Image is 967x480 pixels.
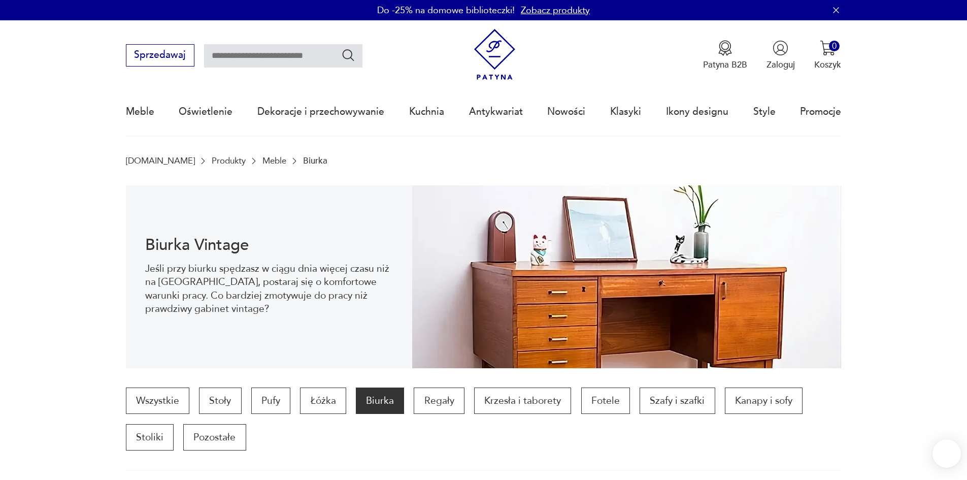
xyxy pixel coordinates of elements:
[581,388,630,414] a: Fotele
[666,88,728,135] a: Ikony designu
[126,88,154,135] a: Meble
[547,88,585,135] a: Nowości
[126,156,195,166] a: [DOMAIN_NAME]
[766,40,795,71] button: Zaloguj
[610,88,641,135] a: Klasyki
[640,388,715,414] a: Szafy i szafki
[199,388,241,414] a: Stoły
[766,59,795,71] p: Zaloguj
[474,388,571,414] a: Krzesła i taborety
[212,156,246,166] a: Produkty
[126,388,189,414] a: Wszystkie
[725,388,803,414] a: Kanapy i sofy
[262,156,286,166] a: Meble
[179,88,232,135] a: Oświetlenie
[753,88,776,135] a: Style
[145,262,392,316] p: Jeśli przy biurku spędzasz w ciągu dnia więcej czasu niż na [GEOGRAPHIC_DATA], postaraj się o kom...
[932,439,961,468] iframe: Smartsupp widget button
[717,40,733,56] img: Ikona medalu
[126,44,194,67] button: Sprzedawaj
[377,4,515,17] p: Do -25% na domowe biblioteczki!
[300,388,346,414] a: Łóżka
[412,185,842,368] img: 217794b411677fc89fd9d93ef6550404.webp
[126,52,194,60] a: Sprzedawaj
[341,48,356,62] button: Szukaj
[126,424,174,451] a: Stoliki
[469,29,520,80] img: Patyna - sklep z meblami i dekoracjami vintage
[409,88,444,135] a: Kuchnia
[703,40,747,71] button: Patyna B2B
[814,40,841,71] button: 0Koszyk
[521,4,590,17] a: Zobacz produkty
[800,88,841,135] a: Promocje
[414,388,464,414] a: Regały
[703,59,747,71] p: Patyna B2B
[703,40,747,71] a: Ikona medaluPatyna B2B
[303,156,327,166] p: Biurka
[183,424,246,451] a: Pozostałe
[251,388,290,414] a: Pufy
[145,238,392,252] h1: Biurka Vintage
[820,40,836,56] img: Ikona koszyka
[257,88,384,135] a: Dekoracje i przechowywanie
[773,40,788,56] img: Ikonka użytkownika
[356,388,404,414] a: Biurka
[469,88,523,135] a: Antykwariat
[814,59,841,71] p: Koszyk
[829,41,840,51] div: 0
